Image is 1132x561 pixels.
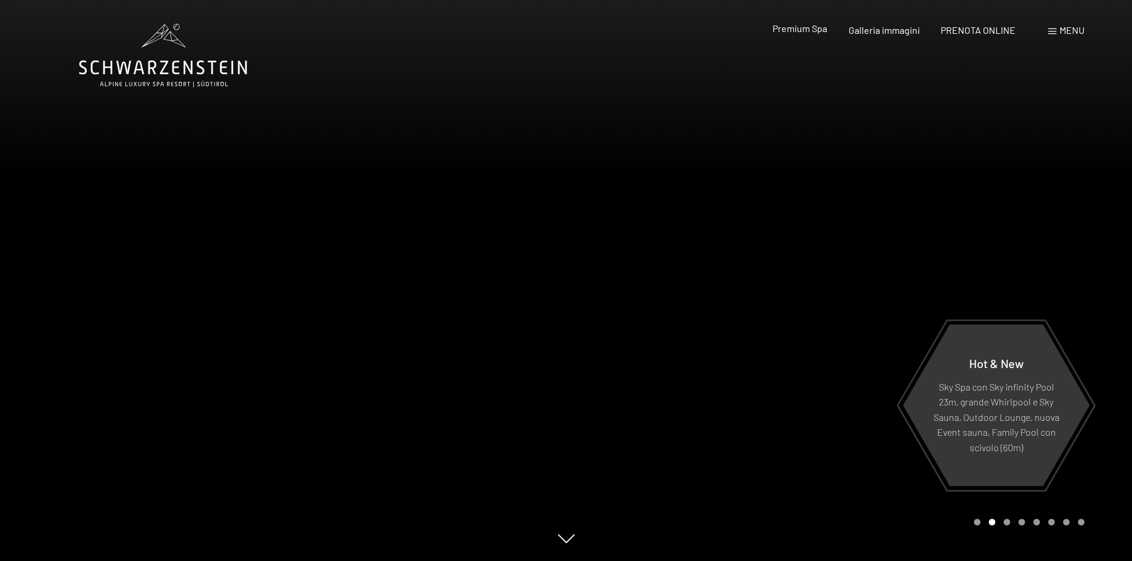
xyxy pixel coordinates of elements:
div: Carousel Page 6 [1048,519,1055,525]
span: Menu [1060,24,1084,36]
div: Carousel Pagination [970,519,1084,525]
div: Carousel Page 1 [974,519,980,525]
a: Premium Spa [772,23,827,34]
div: Carousel Page 3 [1004,519,1010,525]
div: Carousel Page 8 [1078,519,1084,525]
p: Sky Spa con Sky infinity Pool 23m, grande Whirlpool e Sky Sauna, Outdoor Lounge, nuova Event saun... [932,379,1061,455]
div: Carousel Page 7 [1063,519,1070,525]
div: Carousel Page 5 [1033,519,1040,525]
div: Carousel Page 2 (Current Slide) [989,519,995,525]
a: Hot & New Sky Spa con Sky infinity Pool 23m, grande Whirlpool e Sky Sauna, Outdoor Lounge, nuova ... [902,324,1090,487]
div: Carousel Page 4 [1019,519,1025,525]
span: Hot & New [969,356,1024,370]
a: PRENOTA ONLINE [941,24,1016,36]
a: Galleria immagini [849,24,920,36]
